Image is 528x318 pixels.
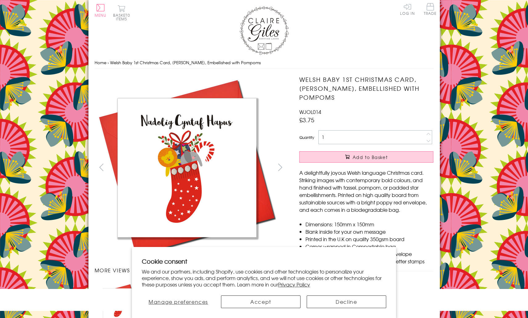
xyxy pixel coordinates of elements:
button: Basket0 items [113,5,130,21]
li: Printed in the U.K on quality 350gsm board [305,235,433,243]
span: £3.75 [299,115,314,124]
span: Menu [95,12,107,18]
p: A delightfully joyous Welsh language Christmas card. Striking images with contemporary bold colou... [299,169,433,213]
a: Trade [424,3,437,16]
li: Blank inside for your own message [305,228,433,235]
span: Manage preferences [149,298,208,305]
h3: More views [95,266,287,274]
label: Quantity [299,135,314,140]
h2: Cookie consent [142,257,386,266]
span: › [108,60,109,65]
button: Accept [221,295,301,308]
nav: breadcrumbs [95,56,434,69]
img: Welsh Baby 1st Christmas Card, Nadolig Llawen, Embellished with Pompoms [287,75,472,260]
span: WJOL014 [299,108,321,115]
span: 0 items [116,12,130,22]
span: Add to Basket [353,154,388,160]
p: We and our partners, including Shopify, use cookies and other technologies to personalize your ex... [142,268,386,287]
a: Log In [400,3,415,15]
button: Add to Basket [299,151,433,163]
button: Decline [307,295,386,308]
a: Privacy Policy [278,281,310,288]
button: prev [95,160,108,174]
img: Welsh Baby 1st Christmas Card, Nadolig Llawen, Embellished with Pompoms [94,75,279,260]
button: Menu [95,4,107,17]
li: Dimensions: 150mm x 150mm [305,220,433,228]
button: Manage preferences [142,295,215,308]
button: next [273,160,287,174]
span: Welsh Baby 1st Christmas Card, [PERSON_NAME], Embellished with Pompoms [110,60,261,65]
span: Trade [424,3,437,15]
h1: Welsh Baby 1st Christmas Card, [PERSON_NAME], Embellished with Pompoms [299,75,433,102]
li: Comes wrapped in Compostable bag [305,243,433,250]
img: Claire Giles Greetings Cards [239,6,289,55]
a: Home [95,60,106,65]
